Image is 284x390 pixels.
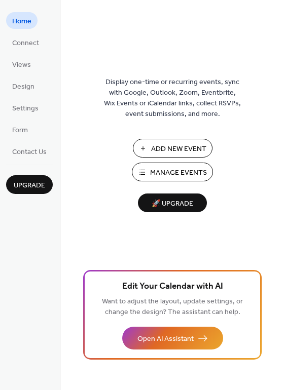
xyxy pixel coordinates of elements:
[102,295,243,319] span: Want to adjust the layout, update settings, or change the design? The assistant can help.
[6,77,41,94] a: Design
[151,144,206,154] span: Add New Event
[12,125,28,136] span: Form
[122,280,223,294] span: Edit Your Calendar with AI
[12,147,47,158] span: Contact Us
[133,139,212,158] button: Add New Event
[6,12,38,29] a: Home
[14,180,45,191] span: Upgrade
[6,99,45,116] a: Settings
[6,121,34,138] a: Form
[12,103,39,114] span: Settings
[132,163,213,181] button: Manage Events
[144,197,201,211] span: 🚀 Upgrade
[12,38,39,49] span: Connect
[6,34,45,51] a: Connect
[6,143,53,160] a: Contact Us
[122,327,223,349] button: Open AI Assistant
[150,168,207,178] span: Manage Events
[12,16,31,27] span: Home
[137,334,194,344] span: Open AI Assistant
[138,193,207,212] button: 🚀 Upgrade
[12,82,34,92] span: Design
[104,77,241,120] span: Display one-time or recurring events, sync with Google, Outlook, Zoom, Eventbrite, Wix Events or ...
[6,56,37,72] a: Views
[6,175,53,194] button: Upgrade
[12,60,31,70] span: Views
